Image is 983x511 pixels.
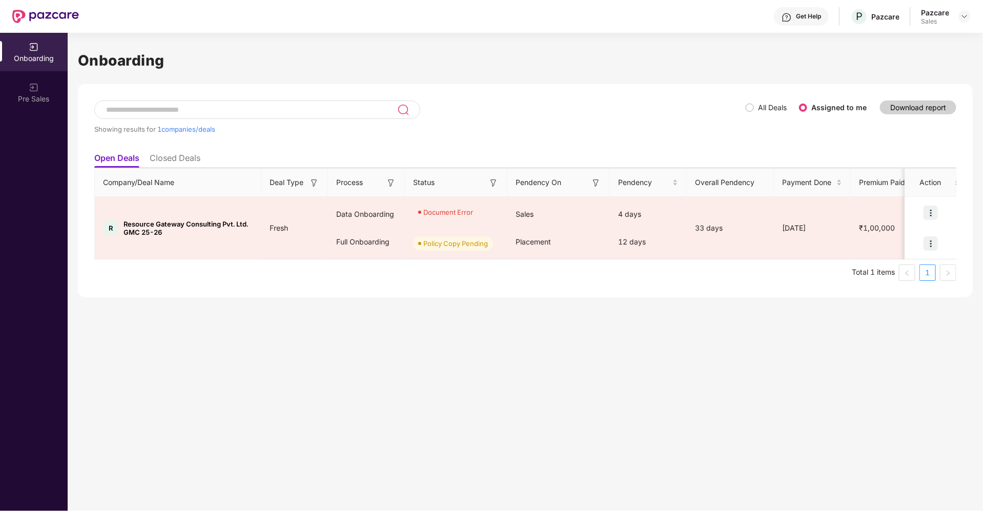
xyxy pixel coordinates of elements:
span: Deal Type [270,177,303,188]
th: Payment Done [774,169,851,197]
span: Process [336,177,363,188]
img: svg+xml;base64,PHN2ZyB3aWR0aD0iMjQiIGhlaWdodD0iMjUiIHZpZXdCb3g9IjAgMCAyNCAyNSIgZmlsbD0ibm9uZSIgeG... [397,104,409,116]
span: Status [413,177,435,188]
li: Open Deals [94,153,139,168]
button: right [940,264,956,281]
label: Assigned to me [811,103,867,112]
span: Placement [516,237,551,246]
img: svg+xml;base64,PHN2ZyB3aWR0aD0iMTYiIGhlaWdodD0iMTYiIHZpZXdCb3g9IjAgMCAxNiAxNiIgZmlsbD0ibm9uZSIgeG... [309,178,319,188]
span: right [945,270,951,276]
div: Full Onboarding [328,228,405,256]
img: svg+xml;base64,PHN2ZyB3aWR0aD0iMTYiIGhlaWdodD0iMTYiIHZpZXdCb3g9IjAgMCAxNiAxNiIgZmlsbD0ibm9uZSIgeG... [591,178,601,188]
span: Pendency [618,177,670,188]
img: icon [924,206,938,220]
div: [DATE] [774,222,851,234]
img: svg+xml;base64,PHN2ZyB3aWR0aD0iMTYiIGhlaWdodD0iMTYiIHZpZXdCb3g9IjAgMCAxNiAxNiIgZmlsbD0ibm9uZSIgeG... [488,178,499,188]
div: Sales [921,17,949,26]
li: Previous Page [899,264,915,281]
h1: Onboarding [78,49,973,72]
button: left [899,264,915,281]
span: ₹1,00,000 [851,223,903,232]
span: Resource Gateway Consulting Pvt. Ltd. GMC 25-26 [124,220,253,236]
th: Premium Paid [851,169,917,197]
th: Company/Deal Name [95,169,261,197]
th: Pendency [610,169,687,197]
img: svg+xml;base64,PHN2ZyB3aWR0aD0iMjAiIGhlaWdodD0iMjAiIHZpZXdCb3g9IjAgMCAyMCAyMCIgZmlsbD0ibm9uZSIgeG... [29,42,39,52]
div: 12 days [610,228,687,256]
span: Payment Done [782,177,834,188]
div: Document Error [423,207,473,217]
label: All Deals [758,103,787,112]
div: Data Onboarding [328,200,405,228]
th: Action [905,169,956,197]
span: Fresh [261,223,296,232]
span: Sales [516,210,534,218]
div: 33 days [687,222,774,234]
li: Total 1 items [852,264,895,281]
span: 1 companies/deals [157,125,215,133]
th: Overall Pendency [687,169,774,197]
span: Pendency On [516,177,561,188]
li: Closed Deals [150,153,200,168]
div: Pazcare [921,8,949,17]
span: left [904,270,910,276]
li: 1 [919,264,936,281]
img: svg+xml;base64,PHN2ZyBpZD0iRHJvcGRvd24tMzJ4MzIiIHhtbG5zPSJodHRwOi8vd3d3LnczLm9yZy8yMDAwL3N2ZyIgd2... [960,12,969,21]
img: icon [924,236,938,251]
div: Showing results for [94,125,746,133]
img: svg+xml;base64,PHN2ZyB3aWR0aD0iMjAiIGhlaWdodD0iMjAiIHZpZXdCb3g9IjAgMCAyMCAyMCIgZmlsbD0ibm9uZSIgeG... [29,83,39,93]
div: Policy Copy Pending [423,238,488,249]
img: svg+xml;base64,PHN2ZyBpZD0iSGVscC0zMngzMiIgeG1sbnM9Imh0dHA6Ly93d3cudzMub3JnLzIwMDAvc3ZnIiB3aWR0aD... [782,12,792,23]
span: P [856,10,863,23]
img: svg+xml;base64,PHN2ZyB3aWR0aD0iMTYiIGhlaWdodD0iMTYiIHZpZXdCb3g9IjAgMCAxNiAxNiIgZmlsbD0ibm9uZSIgeG... [386,178,396,188]
img: New Pazcare Logo [12,10,79,23]
div: Get Help [796,12,821,21]
a: 1 [920,265,935,280]
div: Pazcare [871,12,899,22]
div: R [103,220,118,236]
button: Download report [880,100,956,114]
div: 4 days [610,200,687,228]
li: Next Page [940,264,956,281]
